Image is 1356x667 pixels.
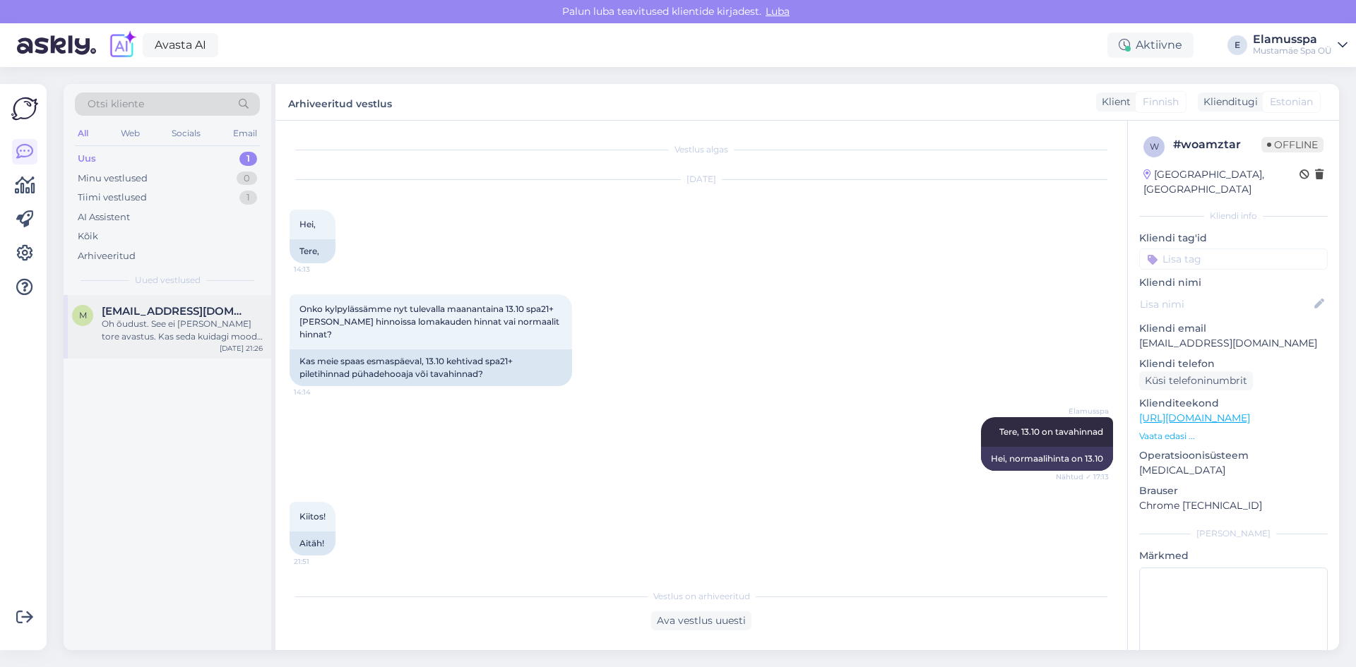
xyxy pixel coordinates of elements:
div: # woamztar [1173,136,1261,153]
span: Luba [761,5,794,18]
p: [EMAIL_ADDRESS][DOMAIN_NAME] [1139,336,1328,351]
span: Onko kylpylässämme nyt tulevalla maanantaina 13.10 spa21+ [PERSON_NAME] hinnoissa lomakauden hinn... [299,304,561,339]
div: Klient [1096,95,1131,109]
div: Tere, [290,239,335,263]
span: mati.murrik@gmail.com [102,305,249,318]
div: Aktiivne [1107,32,1194,58]
span: 21:51 [294,556,347,567]
label: Arhiveeritud vestlus [288,92,392,112]
div: Hei, normaalihinta on 13.10 [981,447,1113,471]
div: [DATE] 21:26 [220,343,263,354]
span: 14:13 [294,264,347,275]
a: Avasta AI [143,33,218,57]
span: Hei, [299,219,316,229]
div: Tiimi vestlused [78,191,147,205]
p: Kliendi telefon [1139,356,1328,371]
p: Kliendi nimi [1139,275,1328,290]
div: Web [118,124,143,143]
p: Märkmed [1139,548,1328,563]
div: Mustamäe Spa OÜ [1253,45,1332,56]
p: Brauser [1139,483,1328,498]
p: Kliendi email [1139,321,1328,336]
div: Klienditugi [1198,95,1258,109]
span: Finnish [1143,95,1179,109]
div: Kliendi info [1139,210,1328,222]
div: Vestlus algas [290,143,1113,156]
img: explore-ai [107,30,137,60]
div: [PERSON_NAME] [1139,527,1328,540]
div: AI Assistent [78,210,130,224]
img: Askly Logo [11,95,38,122]
div: 1 [239,152,257,166]
p: [MEDICAL_DATA] [1139,463,1328,478]
div: Oh õudust. See ei [PERSON_NAME] tore avastus. Kas seda kuidagi moodi on ehk võimalik veidi pikend... [102,318,263,343]
input: Lisa nimi [1140,296,1312,312]
div: Ava vestlus uuesti [651,611,751,630]
div: Email [230,124,260,143]
div: Minu vestlused [78,172,148,186]
p: Operatsioonisüsteem [1139,448,1328,463]
span: Estonian [1270,95,1313,109]
div: Aitäh! [290,531,335,555]
span: Elamusspa [1056,406,1109,416]
div: Elamusspa [1253,34,1332,45]
div: Socials [169,124,203,143]
span: Nähtud ✓ 17:13 [1056,471,1109,482]
div: Küsi telefoninumbrit [1139,371,1253,390]
p: Kliendi tag'id [1139,231,1328,246]
a: [URL][DOMAIN_NAME] [1139,411,1250,424]
p: Klienditeekond [1139,396,1328,411]
input: Lisa tag [1139,248,1328,270]
span: 14:14 [294,387,347,397]
span: Kiitos! [299,511,326,522]
p: Chrome [TECHNICAL_ID] [1139,498,1328,513]
div: 1 [239,191,257,205]
div: [DATE] [290,173,1113,186]
span: Otsi kliente [88,97,144,112]
div: E [1227,35,1247,55]
span: m [79,310,87,320]
span: w [1150,141,1159,152]
p: Vaata edasi ... [1139,430,1328,443]
div: 0 [237,172,257,186]
div: Kõik [78,229,98,244]
div: Uus [78,152,96,166]
span: Offline [1261,137,1324,152]
div: [GEOGRAPHIC_DATA], [GEOGRAPHIC_DATA] [1143,167,1299,197]
a: ElamusspaMustamäe Spa OÜ [1253,34,1348,56]
span: Vestlus on arhiveeritud [653,590,750,603]
div: All [75,124,91,143]
span: Uued vestlused [135,274,201,287]
div: Kas meie spaas esmaspäeval, 13.10 kehtivad spa21+ piletihinnad pühadehooaja või tavahinnad? [290,349,572,386]
span: Tere, 13.10 on tavahinnad [999,426,1103,437]
div: Arhiveeritud [78,249,136,263]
